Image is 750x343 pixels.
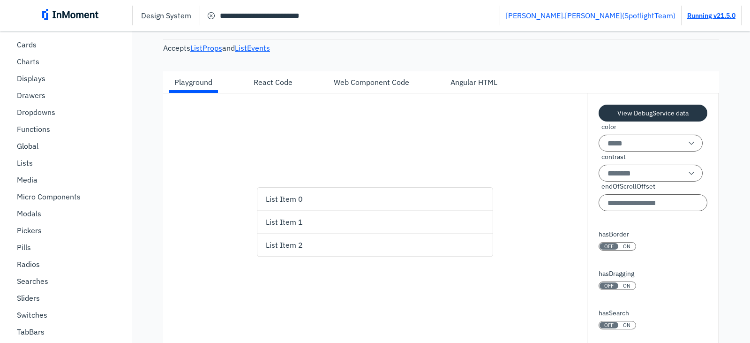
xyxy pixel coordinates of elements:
div: Web Component Code [334,76,409,88]
div: List Item 0 [266,188,487,210]
button: hasSearch [599,321,636,329]
div: React Code [254,76,292,88]
span: OFF [604,243,614,250]
a: ListEvents [235,43,270,53]
p: Sliders [17,293,40,303]
p: Media [17,175,37,184]
p: Switches [17,310,47,320]
button: hasBorder [599,242,636,251]
div: contrast [599,152,703,182]
img: inmoment_main_full_color [42,9,98,20]
p: Charts [17,57,39,66]
div: Playground [163,71,224,93]
span: ON [623,243,630,250]
div: endOfScrollOffset [599,182,707,211]
p: Displays [17,74,45,83]
span: contrast [601,152,626,162]
p: Functions [17,124,50,134]
pre: View DebugService data [617,109,689,117]
span: color [601,122,616,132]
span: single arrow down icon [686,137,697,149]
p: TabBars [17,327,45,336]
input: Search [200,7,500,24]
p: Global [17,141,38,151]
div: React Code [242,71,304,93]
span: OFF [604,322,614,328]
div: horizontal tab bar [163,71,719,93]
label: hasSearch [599,308,636,318]
div: Accepts and [163,43,719,53]
p: Dropdowns [17,107,55,117]
p: Modals [17,209,41,218]
div: List Item 2 [266,234,487,256]
div: Angular HTML [450,76,497,88]
div: cancel icon [206,10,217,21]
label: hasBorder [599,229,636,239]
div: List Item 1 [266,211,487,233]
span: ON [623,282,630,289]
div: color [599,122,703,152]
a: [PERSON_NAME].[PERSON_NAME](SpotlightTeam) [506,11,675,20]
p: Drawers [17,91,45,100]
label: hasDragging [599,269,636,279]
p: Pickers [17,226,42,235]
p: Design System [141,11,191,20]
span: ON [623,322,630,328]
span: single arrow down icon [686,168,697,179]
p: Pills [17,243,31,252]
span: cancel circle icon [206,10,217,21]
div: Angular HTML [439,71,509,93]
button: View DebugService data [599,105,707,122]
span: endOfScrollOffset [601,182,655,191]
p: Radios [17,259,40,269]
button: hasDragging [599,282,636,290]
span: OFF [604,282,614,289]
a: Running v21.5.0 [687,11,735,20]
p: Searches [17,276,48,286]
p: Lists [17,158,33,168]
div: Web Component Code [322,71,420,93]
a: ListProps [190,43,222,53]
p: Micro Components [17,192,81,201]
div: Playground [174,76,212,88]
